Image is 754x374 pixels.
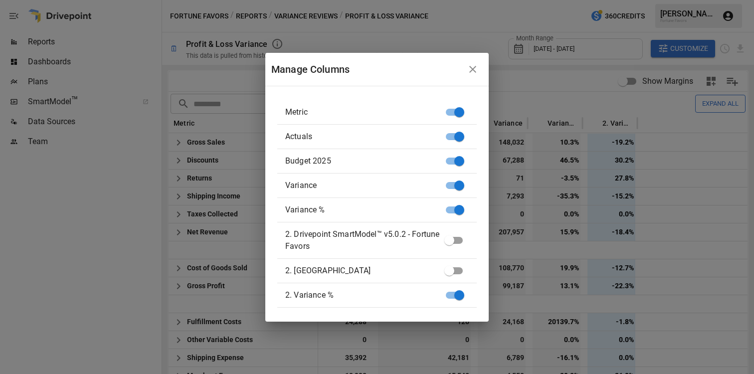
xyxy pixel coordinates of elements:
span: 2. Drivepoint SmartModel™ v5.0.2 - Fortune Favors [285,228,453,252]
span: Metric [285,106,453,118]
span: Variance [285,180,453,191]
span: Budget 2025 [285,155,453,167]
span: Actuals [285,131,453,143]
div: Manage Columns [271,61,463,77]
span: Variance % [285,204,453,216]
span: 2. Variance % [285,289,453,301]
span: 2. [GEOGRAPHIC_DATA] [285,265,453,277]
